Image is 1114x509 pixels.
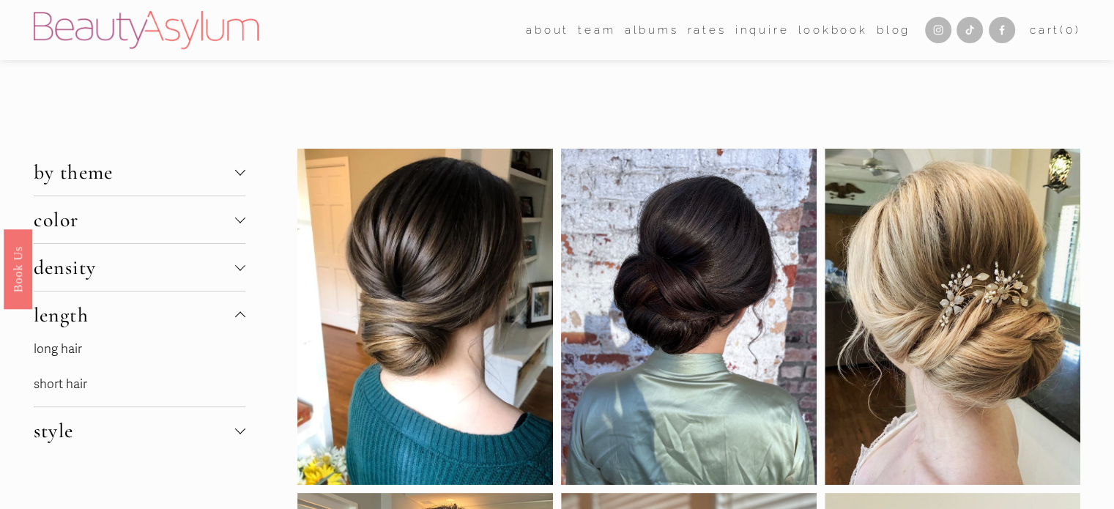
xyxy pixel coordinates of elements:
[34,196,245,243] button: color
[34,255,235,280] span: density
[526,21,569,40] span: about
[688,19,727,41] a: Rates
[34,338,245,406] div: length
[1066,23,1075,37] span: 0
[34,376,87,392] a: short hair
[34,160,235,185] span: by theme
[578,21,615,40] span: team
[34,407,245,454] button: style
[34,207,235,232] span: color
[578,19,615,41] a: folder dropdown
[877,19,910,41] a: Blog
[4,229,32,308] a: Book Us
[526,19,569,41] a: folder dropdown
[735,19,790,41] a: Inquire
[625,19,679,41] a: albums
[1060,23,1080,37] span: ( )
[1030,21,1081,40] a: 0 items in cart
[34,11,259,49] img: Beauty Asylum | Bridal Hair &amp; Makeup Charlotte &amp; Atlanta
[989,17,1015,43] a: Facebook
[34,341,82,357] a: long hair
[957,17,983,43] a: TikTok
[34,244,245,291] button: density
[34,418,235,443] span: style
[34,291,245,338] button: length
[798,19,867,41] a: Lookbook
[925,17,951,43] a: Instagram
[34,149,245,196] button: by theme
[34,302,235,327] span: length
